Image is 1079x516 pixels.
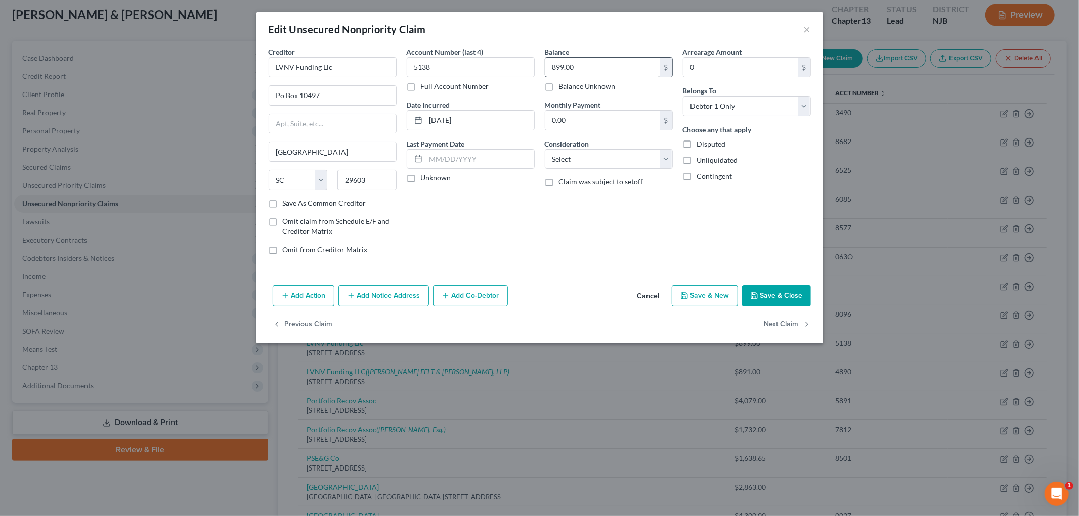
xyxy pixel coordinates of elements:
label: Account Number (last 4) [407,46,484,57]
button: Add Notice Address [338,285,429,306]
button: Save & Close [742,285,811,306]
span: Creditor [269,48,295,56]
div: $ [660,111,672,130]
span: Omit from Creditor Matrix [283,245,368,254]
input: Apt, Suite, etc... [269,114,396,133]
input: Enter city... [269,142,396,161]
label: Date Incurred [407,100,450,110]
input: MM/DD/YYYY [426,150,534,169]
input: 0.00 [545,111,660,130]
button: × [804,23,811,35]
label: Choose any that apply [683,124,752,135]
span: Claim was subject to setoff [559,177,643,186]
div: $ [660,58,672,77]
input: XXXX [407,57,535,77]
label: Last Payment Date [407,138,465,149]
span: Disputed [697,139,726,148]
label: Balance Unknown [559,81,616,91]
span: Contingent [697,172,732,180]
button: Next Claim [764,314,811,336]
span: Belongs To [683,86,717,95]
input: Search creditor by name... [269,57,397,77]
label: Balance [545,46,570,57]
span: 1 [1065,482,1073,490]
input: Enter address... [269,86,396,105]
button: Save & New [672,285,738,306]
label: Unknown [421,173,451,183]
input: MM/DD/YYYY [426,111,534,130]
label: Consideration [545,138,589,149]
button: Cancel [629,286,668,306]
div: Edit Unsecured Nonpriority Claim [269,22,426,36]
label: Arrearage Amount [683,46,742,57]
span: Omit claim from Schedule E/F and Creditor Matrix [283,217,390,236]
span: Unliquidated [697,156,738,164]
input: Enter zip... [337,170,397,190]
div: $ [798,58,810,77]
iframe: Intercom live chat [1045,482,1069,506]
label: Save As Common Creditor [283,198,366,208]
button: Previous Claim [273,314,333,336]
button: Add Co-Debtor [433,285,508,306]
input: 0.00 [545,58,660,77]
input: 0.00 [683,58,798,77]
button: Add Action [273,285,334,306]
label: Monthly Payment [545,100,601,110]
label: Full Account Number [421,81,489,91]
